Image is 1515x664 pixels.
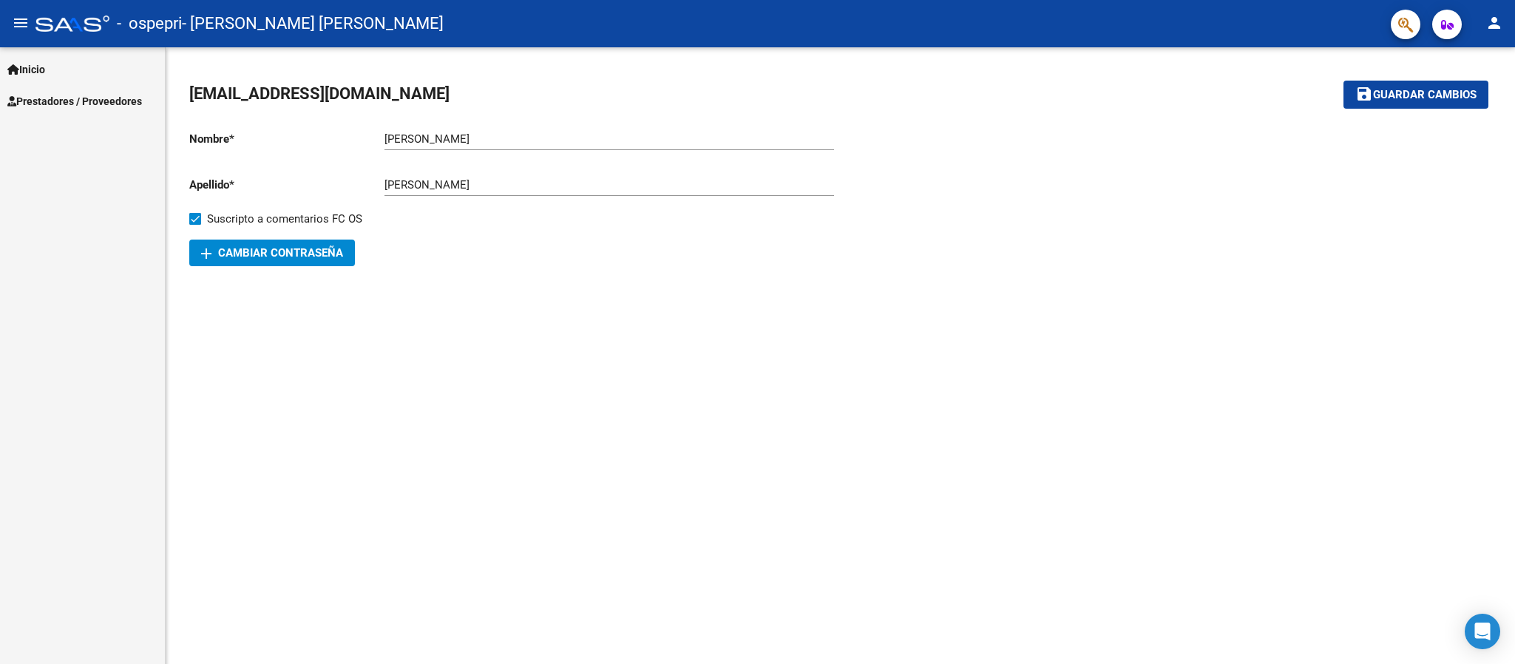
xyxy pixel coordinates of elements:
span: Cambiar Contraseña [201,246,343,260]
span: Guardar cambios [1373,89,1477,102]
mat-icon: add [197,245,215,262]
mat-icon: save [1355,85,1373,103]
mat-icon: menu [12,14,30,32]
span: Suscripto a comentarios FC OS [207,210,362,228]
span: - [PERSON_NAME] [PERSON_NAME] [182,7,444,40]
button: Cambiar Contraseña [189,240,355,266]
button: Guardar cambios [1343,81,1488,108]
span: Inicio [7,61,45,78]
span: - ospepri [117,7,182,40]
mat-icon: person [1485,14,1503,32]
span: Prestadores / Proveedores [7,93,142,109]
div: Open Intercom Messenger [1465,614,1500,649]
p: Nombre [189,131,384,147]
span: [EMAIL_ADDRESS][DOMAIN_NAME] [189,84,450,103]
p: Apellido [189,177,384,193]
